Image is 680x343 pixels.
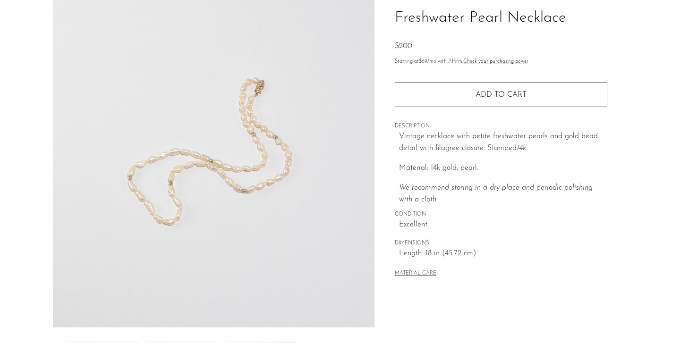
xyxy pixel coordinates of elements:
span: $69 [419,59,427,64]
em: 14k. [517,144,527,152]
p: Material: 14k gold, pearl. [399,162,607,175]
span: Add to cart [476,91,527,99]
span: Excellent. [399,219,607,231]
a: Check your purchasing power - Learn more about Affirm Financing (opens in modal) [463,59,528,64]
button: Add to cart [395,83,607,107]
span: DESCRIPTION [395,122,607,131]
span: $200 [395,42,412,50]
i: We recommend storing in a dry place and periodic polishing with a cloth. [399,184,593,204]
p: Vintage necklace with petite freshwater pearls and gold bead detail with filagree closure. Stamped [399,131,607,155]
p: Starting at /mo with Affirm. [395,58,607,66]
span: Length: 18 in (45.72 cm) [399,248,607,260]
button: MATERIAL CARE [395,270,436,277]
span: CONDITION [395,210,607,219]
h1: Freshwater Pearl Necklace [395,6,607,30]
span: DIMENSIONS [395,239,607,248]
